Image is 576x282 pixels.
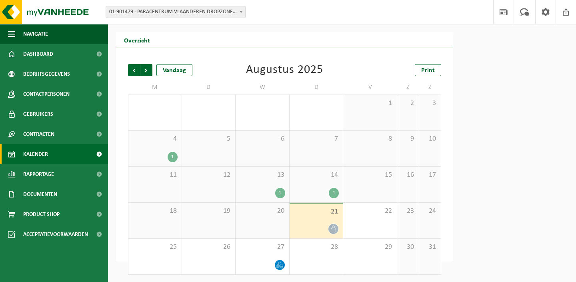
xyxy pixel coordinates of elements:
span: Product Shop [23,204,60,224]
div: Vandaag [156,64,192,76]
span: 4 [132,135,178,143]
span: 22 [347,207,393,216]
span: Vorige [128,64,140,76]
td: M [128,80,182,95]
td: Z [419,80,441,95]
span: 13 [240,171,285,179]
span: Acceptatievoorwaarden [23,224,88,244]
span: 19 [186,207,232,216]
span: 6 [240,135,285,143]
td: Z [397,80,419,95]
span: 17 [423,171,437,179]
a: Print [415,64,441,76]
td: D [290,80,344,95]
span: 21 [294,207,339,216]
span: 01-901479 - PARACENTRUM VLAANDEREN DROPZONE SCHAFFEN - SCHAFFEN [106,6,246,18]
div: Augustus 2025 [246,64,323,76]
span: 9 [401,135,415,143]
div: 1 [329,188,339,198]
span: 01-901479 - PARACENTRUM VLAANDEREN DROPZONE SCHAFFEN - SCHAFFEN [106,6,245,18]
span: 16 [401,171,415,179]
span: 7 [294,135,339,143]
span: 15 [347,171,393,179]
span: 27 [240,243,285,252]
span: Volgende [140,64,152,76]
span: 14 [294,171,339,179]
span: Kalender [23,144,48,164]
span: Print [421,67,435,74]
span: Gebruikers [23,104,53,124]
span: 11 [132,171,178,179]
span: 18 [132,207,178,216]
span: 26 [186,243,232,252]
span: Documenten [23,184,57,204]
span: 23 [401,207,415,216]
span: Dashboard [23,44,53,64]
span: 31 [423,243,437,252]
td: D [182,80,236,95]
span: Navigatie [23,24,48,44]
span: 3 [423,99,437,108]
span: 24 [423,207,437,216]
td: W [236,80,290,95]
span: 2 [401,99,415,108]
span: 5 [186,135,232,143]
span: 12 [186,171,232,179]
span: 10 [423,135,437,143]
span: Bedrijfsgegevens [23,64,70,84]
div: 1 [275,188,285,198]
span: 28 [294,243,339,252]
span: Contracten [23,124,54,144]
span: 1 [347,99,393,108]
span: 25 [132,243,178,252]
div: 1 [168,152,178,162]
span: 8 [347,135,393,143]
span: Rapportage [23,164,54,184]
span: 29 [347,243,393,252]
span: 30 [401,243,415,252]
span: Contactpersonen [23,84,70,104]
span: 20 [240,207,285,216]
td: V [343,80,397,95]
h2: Overzicht [116,32,158,48]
